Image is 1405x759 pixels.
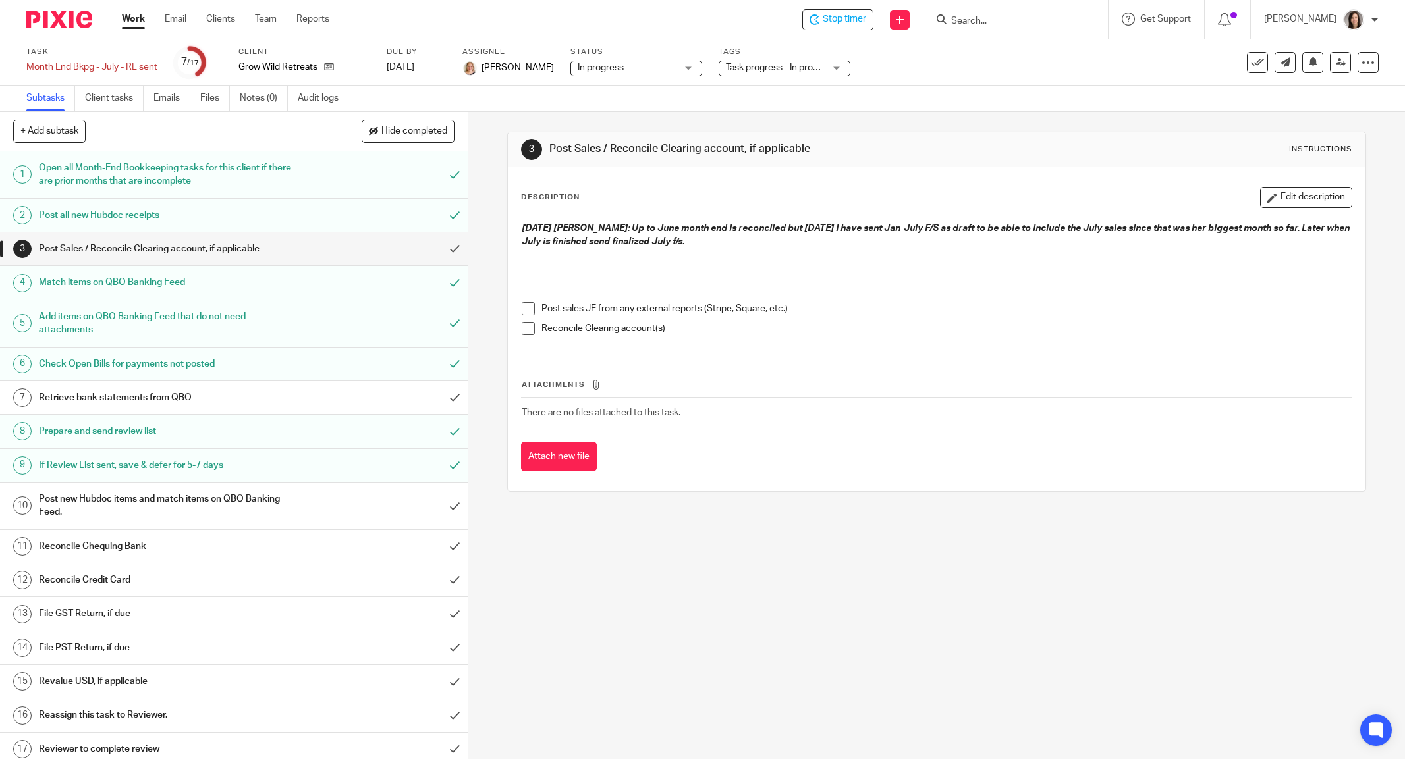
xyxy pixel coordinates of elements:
[541,302,1352,315] p: Post sales JE from any external reports (Stripe, Square, etc.)
[13,605,32,623] div: 13
[39,158,298,192] h1: Open all Month-End Bookkeeping tasks for this client if there are prior months that are incomplete
[522,408,680,417] span: There are no files attached to this task.
[39,705,298,725] h1: Reassign this task to Reviewer.
[726,63,899,72] span: Task progress - In progress (With Lead) + 2
[823,13,866,26] span: Stop timer
[296,13,329,26] a: Reports
[26,11,92,28] img: Pixie
[39,421,298,441] h1: Prepare and send review list
[26,61,157,74] div: Month End Bkpg - July - RL sent
[181,55,199,70] div: 7
[521,192,580,203] p: Description
[13,740,32,758] div: 17
[39,205,298,225] h1: Post all new Hubdoc receipts
[362,120,455,142] button: Hide completed
[13,120,86,142] button: + Add subtask
[39,537,298,556] h1: Reconcile Chequing Bank
[238,61,317,74] p: Grow Wild Retreats
[13,274,32,292] div: 4
[39,671,298,691] h1: Revalue USD, if applicable
[39,638,298,658] h1: File PST Return, if due
[13,537,32,556] div: 11
[13,639,32,657] div: 14
[1289,144,1352,155] div: Instructions
[13,456,32,475] div: 9
[13,314,32,332] div: 5
[39,739,298,759] h1: Reviewer to complete review
[200,86,230,111] a: Files
[13,355,32,373] div: 6
[13,165,32,184] div: 1
[39,239,298,259] h1: Post Sales / Reconcile Clearing account, if applicable
[1260,187,1352,208] button: Edit description
[578,63,624,72] span: In progress
[240,86,288,111] a: Notes (0)
[39,604,298,623] h1: File GST Return, if due
[26,86,75,111] a: Subtasks
[39,489,298,523] h1: Post new Hubdoc items and match items on QBO Banking Feed.
[39,307,298,340] h1: Add items on QBO Banking Feed that do not need attachments
[387,47,446,57] label: Due by
[13,388,32,407] div: 7
[387,63,414,72] span: [DATE]
[255,13,277,26] a: Team
[1140,14,1191,24] span: Get Support
[950,16,1068,28] input: Search
[521,139,542,160] div: 3
[206,13,235,26] a: Clients
[482,61,554,74] span: [PERSON_NAME]
[541,322,1352,335] p: Reconcile Clearing account(s)
[39,273,298,292] h1: Match items on QBO Banking Feed
[39,354,298,374] h1: Check Open Bills for payments not posted
[462,47,554,57] label: Assignee
[187,59,199,66] small: /17
[39,388,298,407] h1: Retrieve bank statements from QBO
[1264,13,1336,26] p: [PERSON_NAME]
[570,47,702,57] label: Status
[522,224,1352,246] em: [DATE] [PERSON_NAME]: Up to June month end is reconciled but [DATE] I have sent Jan-July F/S as d...
[521,442,597,471] button: Attach new file
[802,9,873,30] div: Grow Wild Retreats - Month End Bkpg - July - RL sent
[13,206,32,224] div: 2
[13,496,32,515] div: 10
[522,381,585,388] span: Attachments
[153,86,190,111] a: Emails
[13,672,32,691] div: 15
[39,570,298,590] h1: Reconcile Credit Card
[13,240,32,258] div: 3
[462,61,478,76] img: Screenshot%202025-09-16%20114050.png
[549,142,965,156] h1: Post Sales / Reconcile Clearing account, if applicable
[13,571,32,589] div: 12
[85,86,144,111] a: Client tasks
[165,13,186,26] a: Email
[26,47,157,57] label: Task
[1343,9,1364,30] img: Danielle%20photo.jpg
[13,422,32,440] div: 8
[719,47,850,57] label: Tags
[39,456,298,475] h1: If Review List sent, save & defer for 5-7 days
[122,13,145,26] a: Work
[13,706,32,725] div: 16
[298,86,348,111] a: Audit logs
[238,47,370,57] label: Client
[381,126,447,137] span: Hide completed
